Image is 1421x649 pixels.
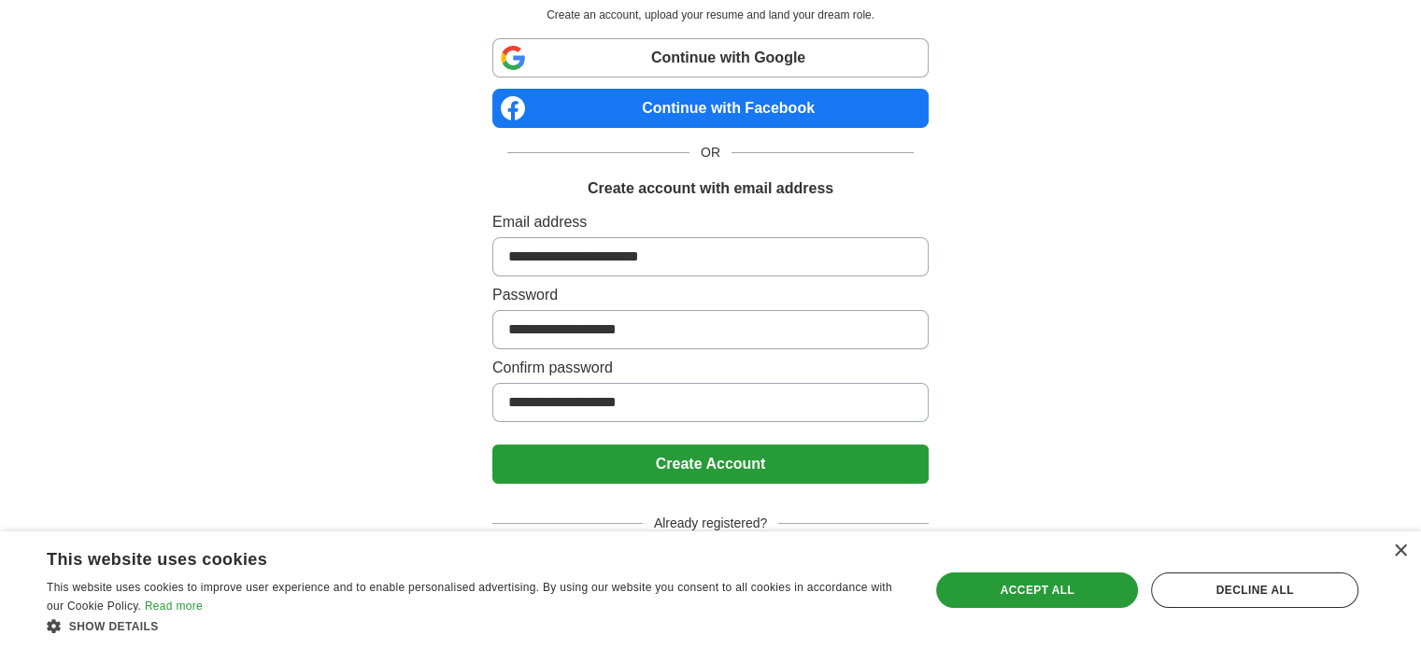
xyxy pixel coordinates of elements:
a: Read more, opens a new window [145,600,203,613]
button: Create Account [492,444,929,484]
div: Decline all [1151,572,1358,608]
label: Email address [492,211,929,233]
label: Confirm password [492,357,929,379]
a: Continue with Facebook [492,89,929,128]
div: This website uses cookies [47,543,857,571]
span: Already registered? [643,514,778,533]
div: Close [1393,544,1407,558]
div: Accept all [936,572,1138,608]
span: This website uses cookies to improve user experience and to enable personalised advertising. By u... [47,581,892,613]
p: Create an account, upload your resume and land your dream role. [496,7,925,23]
a: Continue with Google [492,38,929,78]
label: Password [492,284,929,306]
div: Show details [47,616,903,635]
span: OR [689,143,732,162]
h1: Create account with email address [588,177,833,200]
span: Show details [69,620,159,633]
